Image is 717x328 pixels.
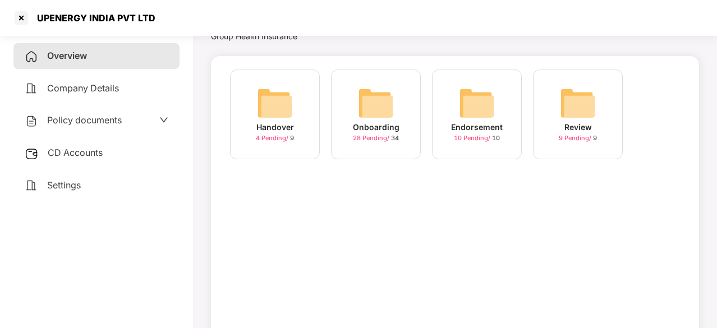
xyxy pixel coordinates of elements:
[454,134,492,142] span: 10 Pending /
[358,85,394,121] img: svg+xml;base64,PHN2ZyB4bWxucz0iaHR0cDovL3d3dy53My5vcmcvMjAwMC9zdmciIHdpZHRoPSI2NCIgaGVpZ2h0PSI2NC...
[159,116,168,124] span: down
[48,147,103,158] span: CD Accounts
[25,82,38,95] img: svg+xml;base64,PHN2ZyB4bWxucz0iaHR0cDovL3d3dy53My5vcmcvMjAwMC9zdmciIHdpZHRoPSIyNCIgaGVpZ2h0PSIyNC...
[30,12,155,24] div: UPENERGY INDIA PVT LTD
[47,82,119,94] span: Company Details
[256,133,294,143] div: 9
[564,121,592,133] div: Review
[256,121,294,133] div: Handover
[256,134,290,142] span: 4 Pending /
[47,114,122,126] span: Policy documents
[25,114,38,128] img: svg+xml;base64,PHN2ZyB4bWxucz0iaHR0cDovL3d3dy53My5vcmcvMjAwMC9zdmciIHdpZHRoPSIyNCIgaGVpZ2h0PSIyNC...
[25,50,38,63] img: svg+xml;base64,PHN2ZyB4bWxucz0iaHR0cDovL3d3dy53My5vcmcvMjAwMC9zdmciIHdpZHRoPSIyNCIgaGVpZ2h0PSIyNC...
[47,179,81,191] span: Settings
[459,85,495,121] img: svg+xml;base64,PHN2ZyB4bWxucz0iaHR0cDovL3d3dy53My5vcmcvMjAwMC9zdmciIHdpZHRoPSI2NCIgaGVpZ2h0PSI2NC...
[559,134,593,142] span: 9 Pending /
[47,50,87,61] span: Overview
[25,147,39,160] img: svg+xml;base64,PHN2ZyB3aWR0aD0iMjUiIGhlaWdodD0iMjQiIHZpZXdCb3g9IjAgMCAyNSAyNCIgZmlsbD0ibm9uZSIgeG...
[211,31,297,41] span: Group Health Insurance
[353,121,399,133] div: Onboarding
[353,134,391,142] span: 28 Pending /
[353,133,399,143] div: 34
[257,85,293,121] img: svg+xml;base64,PHN2ZyB4bWxucz0iaHR0cDovL3d3dy53My5vcmcvMjAwMC9zdmciIHdpZHRoPSI2NCIgaGVpZ2h0PSI2NC...
[25,179,38,192] img: svg+xml;base64,PHN2ZyB4bWxucz0iaHR0cDovL3d3dy53My5vcmcvMjAwMC9zdmciIHdpZHRoPSIyNCIgaGVpZ2h0PSIyNC...
[454,133,500,143] div: 10
[451,121,503,133] div: Endorsement
[559,133,597,143] div: 9
[560,85,596,121] img: svg+xml;base64,PHN2ZyB4bWxucz0iaHR0cDovL3d3dy53My5vcmcvMjAwMC9zdmciIHdpZHRoPSI2NCIgaGVpZ2h0PSI2NC...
